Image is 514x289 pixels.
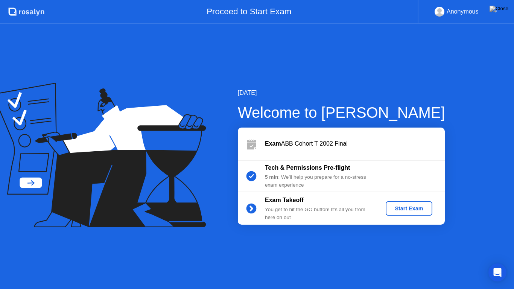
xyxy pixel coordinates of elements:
div: Welcome to [PERSON_NAME] [238,101,445,124]
img: Close [490,6,508,12]
button: Start Exam [386,201,432,216]
div: ABB Cohort T 2002 Final [265,139,445,148]
b: Exam [265,140,281,147]
b: Tech & Permissions Pre-flight [265,164,350,171]
div: Start Exam [389,205,429,211]
div: [DATE] [238,88,445,97]
b: 5 min [265,174,278,180]
b: Exam Takeoff [265,197,304,203]
div: Open Intercom Messenger [488,263,506,281]
div: You get to hit the GO button! It’s all you from here on out [265,206,373,221]
div: : We’ll help you prepare for a no-stress exam experience [265,173,373,189]
div: Anonymous [447,7,479,17]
